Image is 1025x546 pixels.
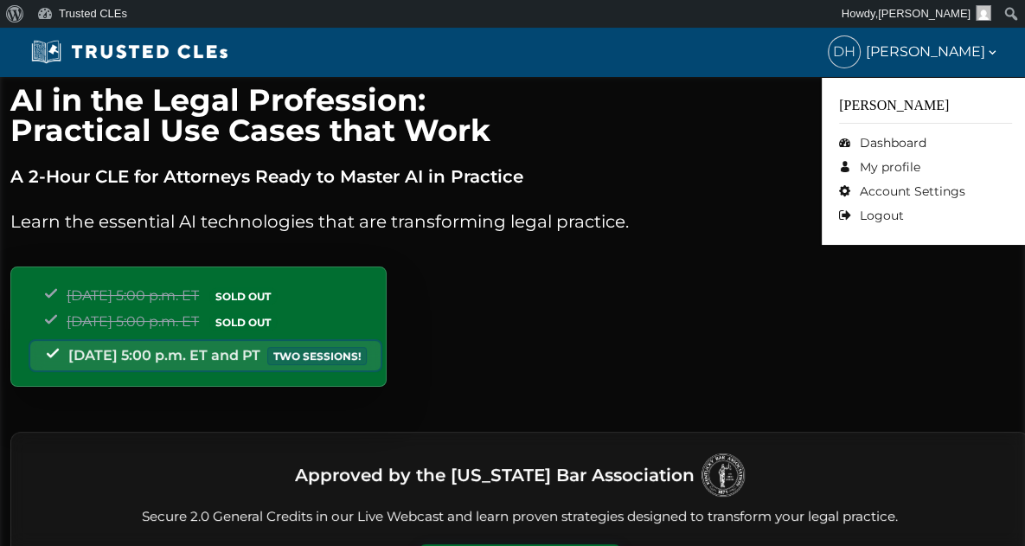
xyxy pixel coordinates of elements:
[839,203,1012,228] a: Logout
[839,179,1012,203] a: Account Settings
[701,453,745,497] img: Logo
[839,95,1012,124] div: [PERSON_NAME]
[839,155,1012,179] a: My profile
[67,313,199,330] span: [DATE] 5:00 p.m. ET
[209,287,277,305] span: SOLD OUT
[839,131,1012,155] a: Dashboard
[32,507,1008,527] p: Secure 2.0 General Credits in our Live Webcast and learn proven strategies designed to transform ...
[878,7,971,20] span: [PERSON_NAME]
[26,39,233,65] img: Trusted CLEs
[866,41,999,63] span: [PERSON_NAME]
[209,313,277,331] span: SOLD OUT
[295,459,695,491] h3: Approved by the [US_STATE] Bar Association
[67,287,199,304] span: [DATE] 5:00 p.m. ET
[829,36,860,67] span: DH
